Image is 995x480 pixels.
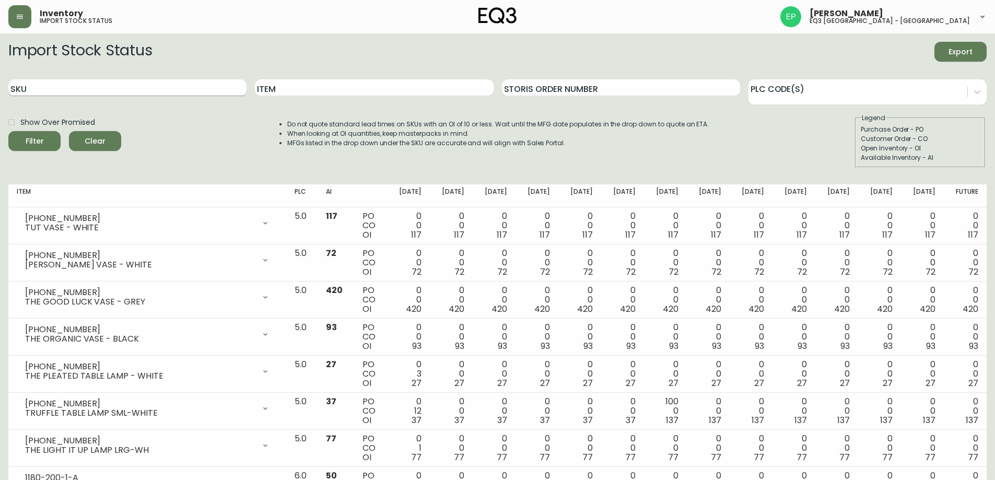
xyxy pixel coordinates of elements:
[738,323,764,351] div: 0 0
[610,397,636,425] div: 0 0
[709,414,721,426] span: 137
[497,229,507,241] span: 117
[430,184,473,207] th: [DATE]
[362,249,378,277] div: PO CO
[601,184,644,207] th: [DATE]
[438,286,464,314] div: 0 0
[861,134,980,144] div: Customer Order - CO
[362,340,371,352] span: OI
[524,434,550,462] div: 0 0
[695,249,721,277] div: 0 0
[438,397,464,425] div: 0 0
[395,434,422,462] div: 0 1
[781,323,807,351] div: 0 0
[610,323,636,351] div: 0 0
[395,286,422,314] div: 0 0
[934,42,987,62] button: Export
[883,377,893,389] span: 27
[362,397,378,425] div: PO CO
[626,266,636,278] span: 72
[923,414,935,426] span: 137
[669,340,678,352] span: 93
[712,340,721,352] span: 93
[567,434,593,462] div: 0 0
[17,323,278,346] div: [PHONE_NUMBER]THE ORGANIC VASE - BLACK
[406,303,422,315] span: 420
[412,340,422,352] span: 93
[20,117,95,128] span: Show Over Promised
[943,45,978,58] span: Export
[880,414,893,426] span: 137
[524,286,550,314] div: 0 0
[455,340,464,352] span: 93
[706,303,721,315] span: 420
[824,212,850,240] div: 0 0
[644,184,687,207] th: [DATE]
[867,286,893,314] div: 0 0
[567,360,593,388] div: 0 0
[695,286,721,314] div: 0 0
[25,446,255,455] div: THE LIGHT IT UP LAMP LRG-WH
[286,184,318,207] th: PLC
[286,356,318,393] td: 5.0
[362,303,371,315] span: OI
[40,18,112,24] h5: import stock status
[8,131,61,151] button: Filter
[318,184,354,207] th: AI
[952,360,978,388] div: 0 0
[840,340,850,352] span: 93
[524,323,550,351] div: 0 0
[582,229,593,241] span: 117
[286,207,318,244] td: 5.0
[797,229,807,241] span: 117
[395,397,422,425] div: 0 12
[909,323,935,351] div: 0 0
[567,323,593,351] div: 0 0
[438,323,464,351] div: 0 0
[711,266,721,278] span: 72
[25,214,255,223] div: [PHONE_NUMBER]
[901,184,944,207] th: [DATE]
[25,223,255,232] div: TUT VASE - WHITE
[25,260,255,270] div: [PERSON_NAME] VASE - WHITE
[839,229,850,241] span: 117
[454,414,464,426] span: 37
[286,282,318,319] td: 5.0
[362,360,378,388] div: PO CO
[25,362,255,371] div: [PHONE_NUMBER]
[540,414,550,426] span: 37
[25,288,255,297] div: [PHONE_NUMBER]
[858,184,901,207] th: [DATE]
[326,210,337,222] span: 117
[730,184,772,207] th: [DATE]
[920,303,935,315] span: 420
[77,135,113,148] span: Clear
[287,120,709,129] li: Do not quote standard lead times on SKUs with an OI of 10 or less. Wait until the MFG date popula...
[610,286,636,314] div: 0 0
[968,266,978,278] span: 72
[738,286,764,314] div: 0 0
[326,358,336,370] span: 27
[738,360,764,388] div: 0 0
[834,303,850,315] span: 420
[412,414,422,426] span: 37
[454,229,464,241] span: 117
[620,303,636,315] span: 420
[797,451,807,463] span: 77
[755,340,764,352] span: 93
[25,436,255,446] div: [PHONE_NUMBER]
[867,434,893,462] div: 0 0
[626,414,636,426] span: 37
[794,414,807,426] span: 137
[497,451,507,463] span: 77
[798,340,807,352] span: 93
[287,138,709,148] li: MFGs listed in the drop down under the SKU are accurate and will align with Sales Portal.
[583,340,593,352] span: 93
[772,184,815,207] th: [DATE]
[882,451,893,463] span: 77
[577,303,593,315] span: 420
[481,286,507,314] div: 0 0
[867,249,893,277] div: 0 0
[497,377,507,389] span: 27
[454,266,464,278] span: 72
